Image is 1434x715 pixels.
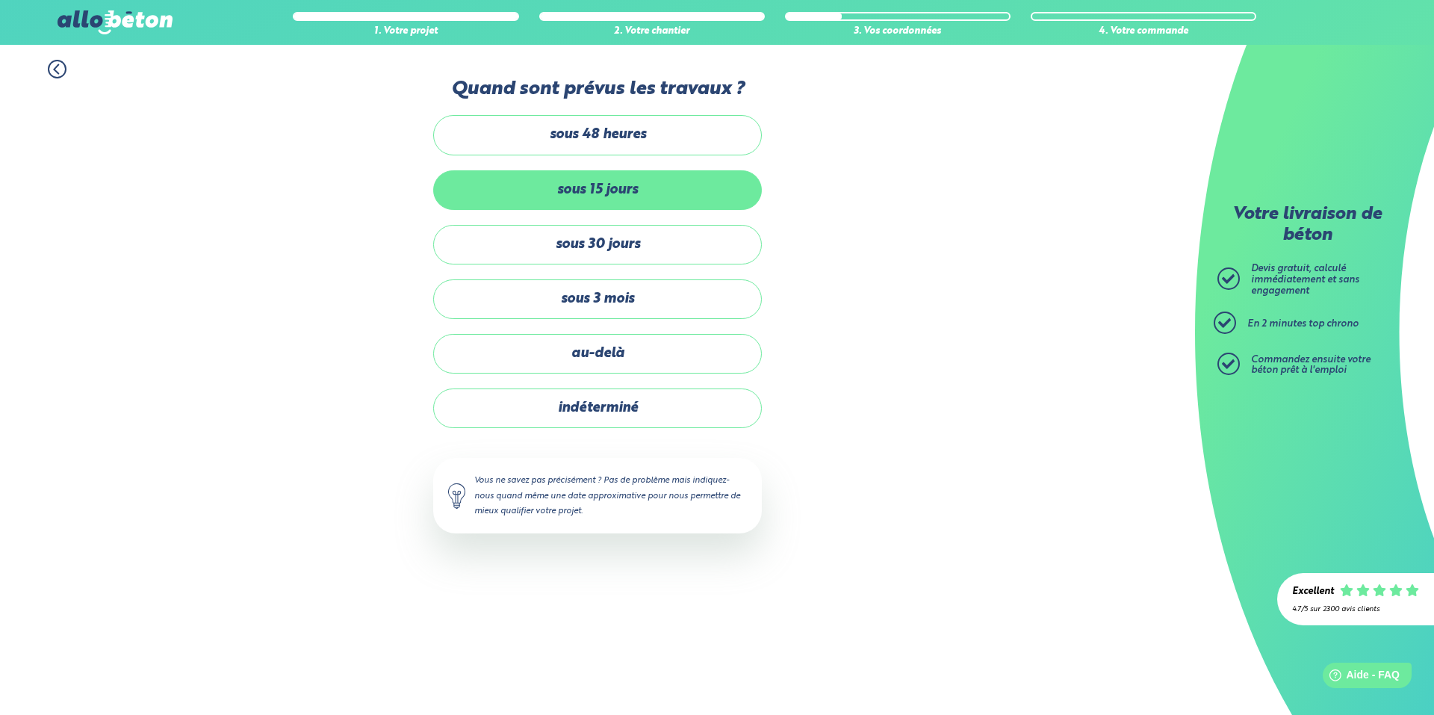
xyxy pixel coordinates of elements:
label: sous 15 jours [433,170,762,210]
label: sous 48 heures [433,115,762,155]
iframe: Help widget launcher [1301,657,1418,699]
label: indéterminé [433,389,762,428]
div: 3. Vos coordonnées [785,26,1011,37]
div: Vous ne savez pas précisément ? Pas de problème mais indiquez-nous quand même une date approximat... [433,458,762,533]
label: Quand sont prévus les travaux ? [433,78,762,100]
div: 2. Votre chantier [539,26,765,37]
label: sous 30 jours [433,225,762,264]
label: sous 3 mois [433,279,762,319]
div: 4. Votre commande [1031,26,1256,37]
label: au-delà [433,334,762,374]
img: allobéton [58,10,173,34]
div: 1. Votre projet [293,26,518,37]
